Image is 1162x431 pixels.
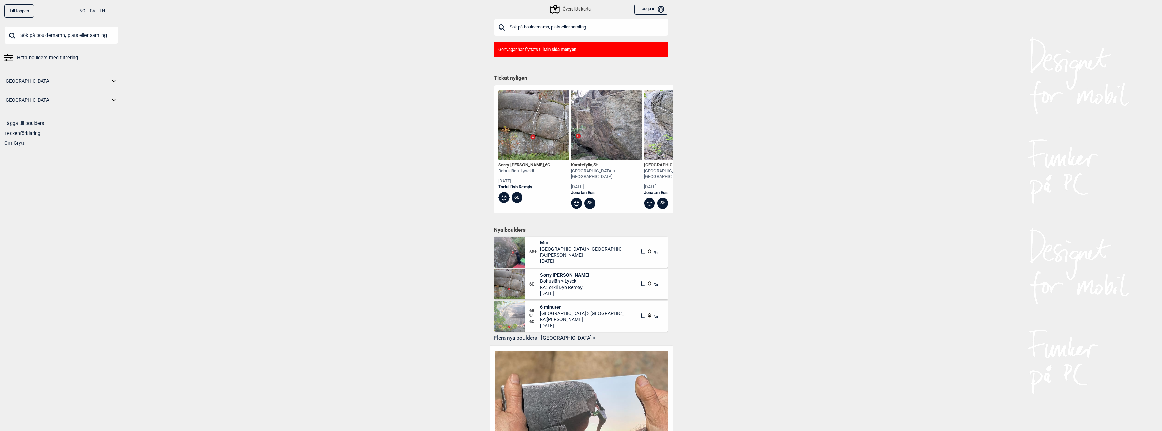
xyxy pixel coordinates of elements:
span: 6C [529,319,540,325]
div: Bohuslän > Lysekil [498,168,550,174]
span: Hitta boulders med filtrering [17,53,78,63]
a: Lägga till boulders [4,121,44,126]
button: Flera nya boulders i [GEOGRAPHIC_DATA] > [494,333,668,344]
img: Sorry Stig [498,90,569,160]
span: 5+ [593,162,598,168]
a: Torkil Dyb Remøy [498,184,550,190]
span: FA: [PERSON_NAME] [540,316,624,322]
span: [GEOGRAPHIC_DATA] > [GEOGRAPHIC_DATA] [540,246,624,252]
div: [GEOGRAPHIC_DATA] > [GEOGRAPHIC_DATA] [644,168,715,180]
div: 6C [512,192,523,203]
div: [GEOGRAPHIC_DATA] , [644,162,715,168]
div: Karatefylla , [571,162,642,168]
img: Sorry Stig [494,269,525,299]
img: 6 minuter [494,301,525,332]
div: Sorry [PERSON_NAME] , [498,162,550,168]
div: [DATE] [571,184,642,190]
button: NO [79,4,85,18]
span: FA: Torkil Dyb Remøy [540,284,589,290]
a: [GEOGRAPHIC_DATA] [4,76,110,86]
img: Karatefylla [571,90,642,160]
input: Sök på bouldernamn, plats eller samling [4,26,118,44]
span: [DATE] [540,258,624,264]
div: [GEOGRAPHIC_DATA] > [GEOGRAPHIC_DATA] [571,168,642,180]
button: SV [90,4,95,18]
div: [DATE] [644,184,715,190]
span: FA: [PERSON_NAME] [540,252,624,258]
span: Bohuslän > Lysekil [540,278,589,284]
img: Mio [494,237,525,268]
div: [DATE] [498,178,550,184]
span: 6 minuter [540,304,624,310]
div: Ψ [529,304,540,329]
button: Logga in [634,4,668,15]
b: Min sida menyen [544,47,576,52]
div: 5+ [584,198,595,209]
div: Sorry Stig6CSorry [PERSON_NAME]Bohuslän > LysekilFA:Torkil Dyb Remøy[DATE] [494,269,668,299]
span: [DATE] [540,322,624,329]
div: Till toppen [4,4,34,18]
span: 6C [529,281,540,287]
span: Sorry [PERSON_NAME] [540,272,589,278]
a: Hitta boulders med filtrering [4,53,118,63]
div: Mio6B+Mio[GEOGRAPHIC_DATA] > [GEOGRAPHIC_DATA]FA:[PERSON_NAME][DATE] [494,237,668,268]
span: [GEOGRAPHIC_DATA] > [GEOGRAPHIC_DATA] [540,310,624,316]
span: 6C [545,162,550,168]
span: 6B [529,308,540,314]
button: EN [100,4,105,18]
span: 6B+ [529,249,540,255]
div: Översiktskarta [551,5,590,13]
span: [DATE] [540,290,589,296]
a: Jonatan Ess [571,190,642,196]
span: Mio [540,240,624,246]
a: Jonatan Ess [644,190,715,196]
h1: Nya boulders [494,227,668,233]
div: Genvägar har flyttats till [494,42,668,57]
div: 6 minuter6BΨ6C6 minuter[GEOGRAPHIC_DATA] > [GEOGRAPHIC_DATA]FA:[PERSON_NAME][DATE] [494,301,668,332]
a: Om Gryttr [4,140,26,146]
img: Crimp boulevard [644,90,715,160]
a: [GEOGRAPHIC_DATA] [4,95,110,105]
div: 5+ [657,198,668,209]
input: Sök på bouldernamn, plats eller samling [494,18,668,36]
h1: Tickat nyligen [494,75,668,82]
a: Teckenförklaring [4,131,40,136]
